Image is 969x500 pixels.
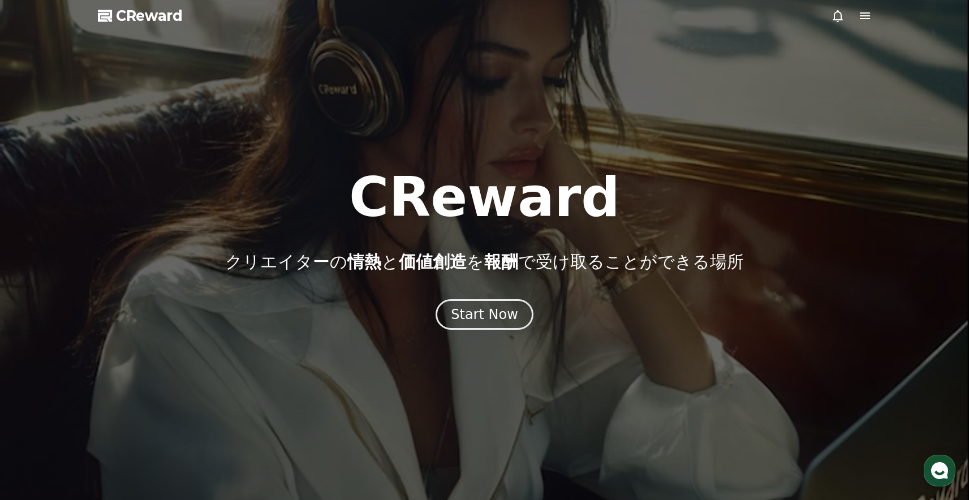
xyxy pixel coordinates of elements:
a: CReward [98,7,183,25]
p: クリエイターの と を で受け取ることができる場所 [225,252,744,272]
span: 情熱 [347,252,381,271]
span: 価値創造 [399,252,467,271]
a: Start Now [436,311,533,321]
span: CReward [116,7,183,25]
h1: CReward [349,170,620,225]
div: Start Now [451,305,518,324]
button: Start Now [436,299,533,330]
span: 報酬 [484,252,518,271]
